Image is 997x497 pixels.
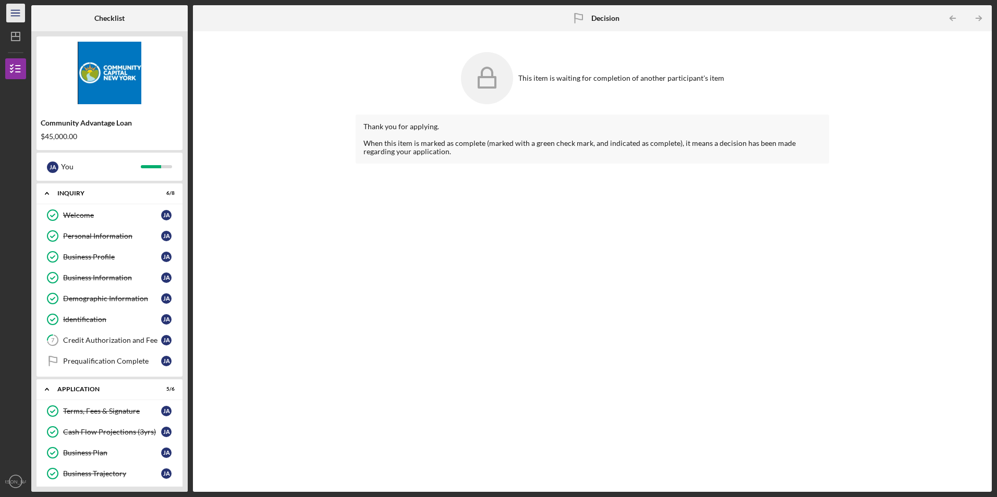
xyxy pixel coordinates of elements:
[42,246,177,267] a: Business ProfileJA
[94,14,125,22] b: Checklist
[57,190,149,196] div: Inquiry
[63,232,161,240] div: Personal Information
[356,115,829,164] div: Thank you for applying. When this item is marked as complete (marked with a green check mark, and...
[63,253,161,261] div: Business Profile
[63,315,161,324] div: Identification
[41,119,178,127] div: Community Advantage Loan
[63,336,161,344] div: Credit Authorization and Fee
[63,469,161,478] div: Business Trajectory
[42,351,177,371] a: Prequalification CompleteJA
[63,407,161,415] div: Terms, Fees & Signature
[42,442,177,463] a: Business PlanJA
[161,314,172,325] div: J A
[42,226,177,246] a: Personal InformationJA
[41,132,178,141] div: $45,000.00
[42,309,177,330] a: IdentificationJA
[61,158,141,176] div: You
[57,386,149,392] div: Application
[37,42,183,104] img: Product logo
[63,274,161,282] div: Business Information
[591,14,619,22] b: Decision
[42,205,177,226] a: WelcomeJA
[5,471,26,492] button: [PERSON_NAME]
[161,231,172,241] div: J A
[63,428,161,436] div: Cash Flow Projections (3yrs)
[161,448,172,458] div: J A
[42,288,177,309] a: Demographic InformationJA
[42,463,177,484] a: Business TrajectoryJA
[161,335,172,345] div: J A
[161,272,172,283] div: J A
[63,211,161,219] div: Welcome
[161,252,172,262] div: J A
[63,294,161,303] div: Demographic Information
[161,356,172,366] div: J A
[161,210,172,220] div: J A
[63,357,161,365] div: Prequalification Complete
[42,267,177,288] a: Business InformationJA
[161,468,172,479] div: J A
[156,386,175,392] div: 5 / 6
[161,406,172,416] div: J A
[518,74,724,82] div: This item is waiting for completion of another participant's item
[161,293,172,304] div: J A
[47,161,58,173] div: J A
[42,401,177,421] a: Terms, Fees & SignatureJA
[51,337,55,344] tspan: 7
[63,449,161,457] div: Business Plan
[156,190,175,196] div: 6 / 8
[42,330,177,351] a: 7Credit Authorization and FeeJA
[42,421,177,442] a: Cash Flow Projections (3yrs)JA
[161,427,172,437] div: J A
